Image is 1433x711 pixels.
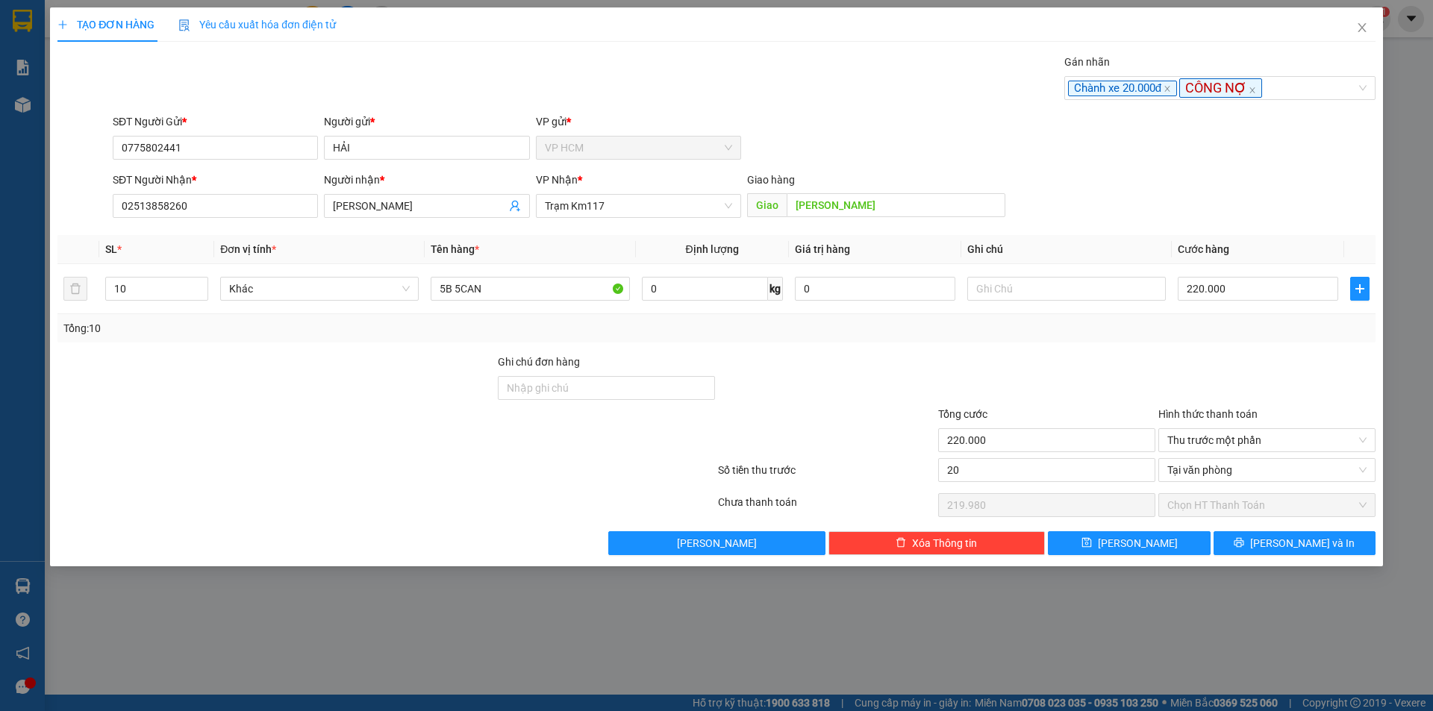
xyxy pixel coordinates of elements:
[57,19,154,31] span: TẠO ĐƠN HÀNG
[795,243,850,255] span: Giá trị hàng
[498,376,715,400] input: Ghi chú đơn hàng
[716,494,937,520] div: Chưa thanh toán
[1167,494,1367,516] span: Chọn HT Thanh Toán
[545,137,732,159] span: VP HCM
[1250,535,1355,551] span: [PERSON_NAME] và In
[105,243,117,255] span: SL
[113,172,318,188] div: SĐT Người Nhận
[1234,537,1244,549] span: printer
[747,174,795,186] span: Giao hàng
[229,278,410,300] span: Khác
[431,277,629,301] input: VD: Bàn, Ghế
[324,172,529,188] div: Người nhận
[1081,537,1092,549] span: save
[1048,531,1210,555] button: save[PERSON_NAME]
[1167,459,1367,481] span: Tại văn phòng
[896,537,906,549] span: delete
[938,458,1155,482] input: 0
[828,531,1046,555] button: deleteXóa Thông tin
[1214,531,1376,555] button: printer[PERSON_NAME] và In
[686,243,739,255] span: Định lượng
[747,193,787,217] span: Giao
[178,19,336,31] span: Yêu cầu xuất hóa đơn điện tử
[1350,277,1370,301] button: plus
[57,19,68,30] span: plus
[1167,429,1367,451] span: Thu trước một phần
[1356,22,1368,34] span: close
[498,356,580,368] label: Ghi chú đơn hàng
[220,243,276,255] span: Đơn vị tính
[1164,85,1171,93] span: close
[63,320,553,336] div: Tổng: 10
[787,193,1005,217] input: Dọc đường
[324,113,529,130] div: Người gửi
[1179,78,1262,97] span: CÔNG NỢ
[677,535,757,551] span: [PERSON_NAME]
[431,243,479,255] span: Tên hàng
[1098,535,1178,551] span: [PERSON_NAME]
[545,195,732,217] span: Trạm Km117
[938,408,987,420] span: Tổng cước
[912,535,977,551] span: Xóa Thông tin
[1341,7,1383,49] button: Close
[1249,87,1256,94] span: close
[967,277,1166,301] input: Ghi Chú
[536,174,578,186] span: VP Nhận
[536,113,741,130] div: VP gửi
[1351,283,1369,295] span: plus
[718,464,796,476] label: Số tiền thu trước
[795,277,955,301] input: 0
[1068,81,1177,97] span: Chành xe 20.000đ
[768,277,783,301] span: kg
[1064,56,1110,68] label: Gán nhãn
[509,200,521,212] span: user-add
[961,235,1172,264] th: Ghi chú
[178,19,190,31] img: icon
[608,531,825,555] button: [PERSON_NAME]
[1158,408,1258,420] label: Hình thức thanh toán
[113,113,318,130] div: SĐT Người Gửi
[1178,243,1229,255] span: Cước hàng
[63,277,87,301] button: delete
